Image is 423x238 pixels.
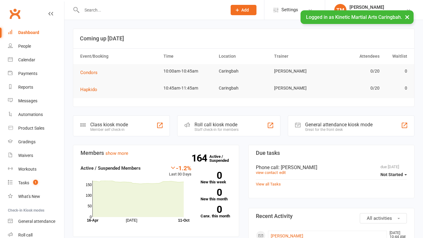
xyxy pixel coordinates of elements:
strong: 164 [191,154,209,163]
strong: 0 [201,171,222,180]
span: All activities [367,216,392,221]
div: Gradings [18,139,36,144]
td: 0/20 [327,64,382,78]
div: People [18,44,31,49]
span: Condors [80,70,98,75]
a: Workouts [8,162,64,176]
div: Payments [18,71,37,76]
input: Search... [80,6,223,14]
a: 164Active / Suspended [209,150,236,167]
a: 0Canx. this month [201,206,232,218]
h3: Coming up [DATE] [80,36,408,42]
div: -1.2% [169,165,191,171]
th: Location [216,49,271,64]
div: Kinetic Martial Arts Caringbah [349,10,406,15]
td: Caringbah [216,81,271,95]
a: Gradings [8,135,64,149]
a: Tasks 1 [8,176,64,190]
td: Caringbah [216,64,271,78]
div: Dashboard [18,30,39,35]
h3: Members [81,150,232,156]
a: 0New this month [201,189,232,201]
a: show more [105,151,128,156]
td: 0 [382,64,410,78]
div: General attendance kiosk mode [305,122,373,127]
div: [PERSON_NAME] [349,5,406,10]
a: Dashboard [8,26,64,39]
div: Phone call [256,165,407,170]
button: Condors [80,69,102,76]
td: 10:00am-10:45am [161,64,216,78]
div: Staff check-in for members [194,127,239,132]
button: × [402,10,413,23]
td: 10:45am-11:45am [161,81,216,95]
div: General attendance [18,219,55,224]
span: 1 [33,180,38,185]
th: Trainer [271,49,327,64]
a: 0New this week [201,172,232,184]
a: view contact [256,170,278,175]
h3: Due tasks [256,150,407,156]
div: Reports [18,85,33,90]
th: Attendees [327,49,382,64]
a: edit [279,170,286,175]
div: Automations [18,112,43,117]
a: General attendance kiosk mode [8,215,64,228]
div: Messages [18,98,37,103]
span: Logged in as Kinetic Martial Arts Caringbah. [306,14,402,20]
div: Great for the front desk [305,127,373,132]
div: Workouts [18,167,36,172]
a: Messages [8,94,64,108]
strong: 0 [201,205,222,214]
button: All activities [360,213,407,223]
td: 0/20 [327,81,382,95]
span: : [PERSON_NAME] [278,165,317,170]
a: Calendar [8,53,64,67]
div: Waivers [18,153,33,158]
div: TM [334,4,346,16]
a: Payments [8,67,64,80]
div: Class kiosk mode [90,122,128,127]
div: Roll call kiosk mode [194,122,239,127]
h3: Recent Activity [256,213,407,219]
span: Settings [281,3,298,17]
span: Hapkido [80,87,97,92]
a: View all Tasks [256,182,281,186]
strong: Active / Suspended Members [81,165,141,171]
a: What's New [8,190,64,203]
td: [PERSON_NAME] [271,81,327,95]
td: [PERSON_NAME] [271,64,327,78]
div: Calendar [18,57,35,62]
span: Not Started [380,172,403,177]
button: Hapkido [80,86,101,93]
a: People [8,39,64,53]
strong: 0 [201,188,222,197]
div: Roll call [18,233,33,237]
a: Automations [8,108,64,121]
button: Not Started [380,169,407,180]
div: Member self check-in [90,127,128,132]
th: Event/Booking [77,49,161,64]
div: Last 30 Days [169,165,191,178]
th: Waitlist [382,49,410,64]
td: 0 [382,81,410,95]
div: Product Sales [18,126,44,131]
th: Time [161,49,216,64]
div: What's New [18,194,40,199]
button: Add [231,5,256,15]
div: Tasks [18,180,29,185]
a: Reports [8,80,64,94]
a: Clubworx [7,6,22,21]
a: Waivers [8,149,64,162]
span: Add [241,8,249,12]
a: Product Sales [8,121,64,135]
